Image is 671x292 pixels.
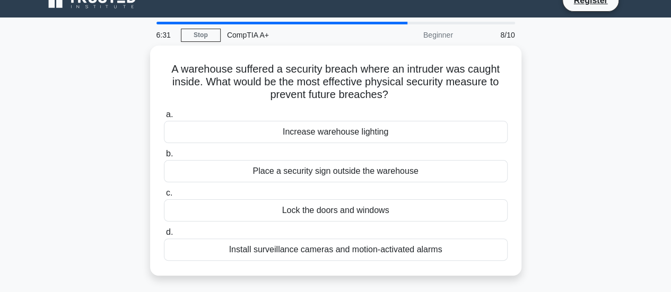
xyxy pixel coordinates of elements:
div: 6:31 [150,24,181,46]
h5: A warehouse suffered a security breach where an intruder was caught inside. What would be the mos... [163,63,509,102]
div: Beginner [367,24,459,46]
div: Place a security sign outside the warehouse [164,160,508,182]
div: Lock the doors and windows [164,199,508,222]
div: CompTIA A+ [221,24,367,46]
span: c. [166,188,172,197]
span: b. [166,149,173,158]
span: d. [166,227,173,236]
div: Increase warehouse lighting [164,121,508,143]
div: 8/10 [459,24,521,46]
a: Stop [181,29,221,42]
span: a. [166,110,173,119]
div: Install surveillance cameras and motion-activated alarms [164,238,508,261]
